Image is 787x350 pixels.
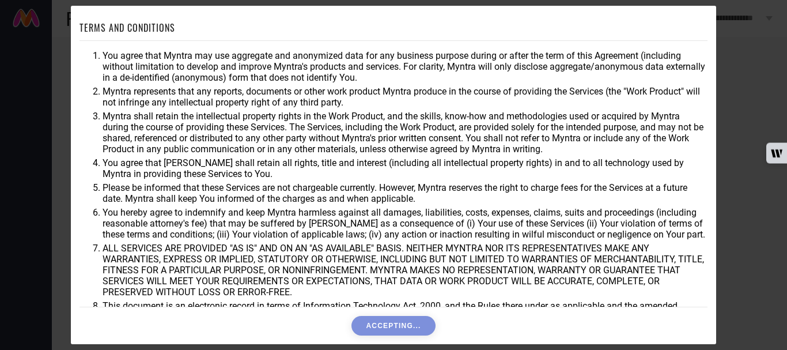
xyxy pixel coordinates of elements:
li: You hereby agree to indemnify and keep Myntra harmless against all damages, liabilities, costs, e... [103,207,707,240]
li: ALL SERVICES ARE PROVIDED "AS IS" AND ON AN "AS AVAILABLE" BASIS. NEITHER MYNTRA NOR ITS REPRESEN... [103,243,707,298]
h1: TERMS AND CONDITIONS [80,21,175,35]
li: This document is an electronic record in terms of Information Technology Act, 2000, and the Rules... [103,300,707,333]
li: You agree that Myntra may use aggregate and anonymized data for any business purpose during or af... [103,50,707,83]
li: You agree that [PERSON_NAME] shall retain all rights, title and interest (including all intellect... [103,157,707,179]
li: Myntra represents that any reports, documents or other work product Myntra produce in the course ... [103,86,707,108]
li: Please be informed that these Services are not chargeable currently. However, Myntra reserves the... [103,182,707,204]
li: Myntra shall retain the intellectual property rights in the Work Product, and the skills, know-ho... [103,111,707,155]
